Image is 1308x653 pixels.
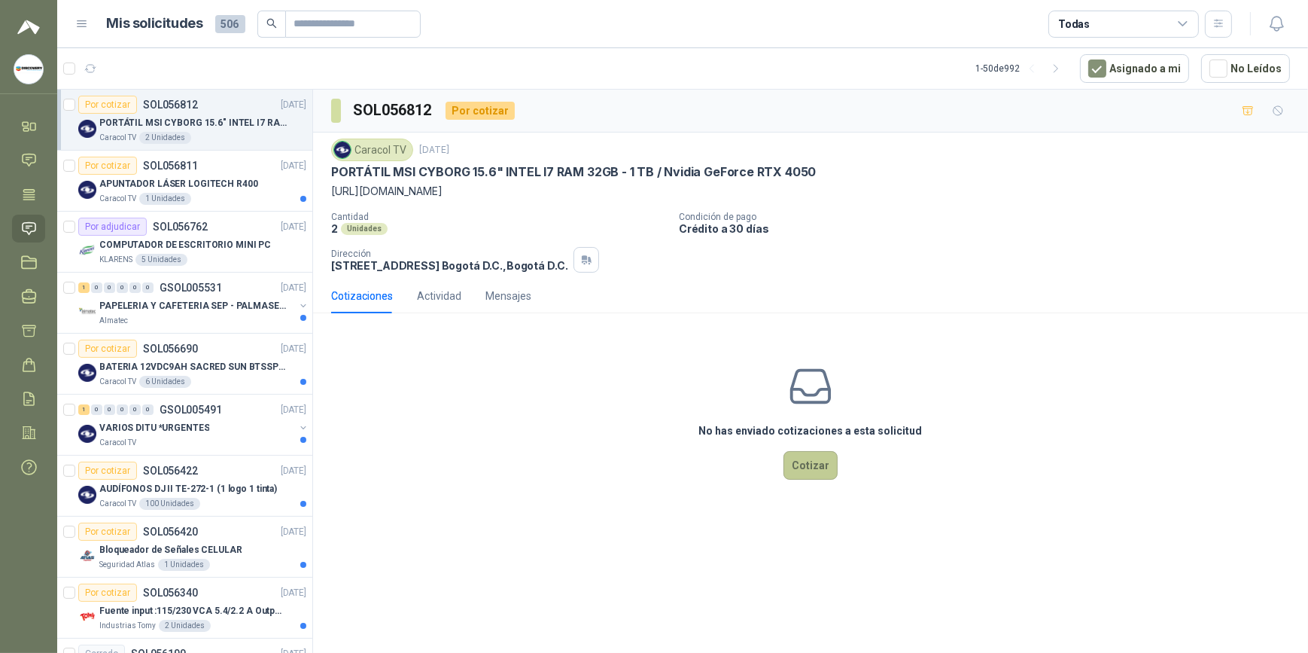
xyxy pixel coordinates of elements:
[78,486,96,504] img: Company Logo
[14,55,43,84] img: Company Logo
[281,525,306,539] p: [DATE]
[99,498,136,510] p: Caracol TV
[78,181,96,199] img: Company Logo
[341,223,388,235] div: Unidades
[331,259,567,272] p: [STREET_ADDRESS] Bogotá D.C. , Bogotá D.C.
[699,423,923,439] h3: No has enviado cotizaciones a esta solicitud
[78,547,96,565] img: Company Logo
[281,159,306,173] p: [DATE]
[679,222,1302,235] p: Crédito a 30 días
[78,425,96,443] img: Company Logo
[1058,16,1090,32] div: Todas
[975,56,1068,81] div: 1 - 50 de 992
[78,242,96,260] img: Company Logo
[78,364,96,382] img: Company Logo
[143,343,198,354] p: SOL056690
[99,543,242,557] p: Bloqueador de Señales CELULAR
[331,212,667,222] p: Cantidad
[783,451,838,480] button: Cotizar
[99,482,277,496] p: AUDÍFONOS DJ II TE-272-1 (1 logo 1 tinta)
[417,288,461,304] div: Actividad
[419,143,449,157] p: [DATE]
[215,15,245,33] span: 506
[99,116,287,130] p: PORTÁTIL MSI CYBORG 15.6" INTEL I7 RAM 32GB - 1 TB / Nvidia GeForce RTX 4050
[281,464,306,478] p: [DATE]
[281,586,306,600] p: [DATE]
[91,404,102,415] div: 0
[78,462,137,480] div: Por cotizar
[78,340,137,358] div: Por cotizar
[1201,54,1290,83] button: No Leídos
[143,160,198,171] p: SOL056811
[142,282,154,293] div: 0
[78,120,96,138] img: Company Logo
[143,99,198,110] p: SOL056812
[57,456,312,517] a: Por cotizarSOL056422[DATE] Company LogoAUDÍFONOS DJ II TE-272-1 (1 logo 1 tinta)Caracol TV100 Uni...
[331,222,338,235] p: 2
[99,604,287,618] p: Fuente input :115/230 VCA 5.4/2.2 A Output: 24 VDC 10 A 47-63 Hz
[129,404,141,415] div: 0
[446,102,515,120] div: Por cotizar
[104,404,115,415] div: 0
[331,249,567,259] p: Dirección
[331,164,816,180] p: PORTÁTIL MSI CYBORG 15.6" INTEL I7 RAM 32GB - 1 TB / Nvidia GeForce RTX 4050
[107,13,203,35] h1: Mis solicitudes
[57,90,312,151] a: Por cotizarSOL056812[DATE] Company LogoPORTÁTIL MSI CYBORG 15.6" INTEL I7 RAM 32GB - 1 TB / Nvidi...
[139,132,191,144] div: 2 Unidades
[1080,54,1189,83] button: Asignado a mi
[99,132,136,144] p: Caracol TV
[78,157,137,175] div: Por cotizar
[99,238,271,252] p: COMPUTADOR DE ESCRITORIO MINI PC
[679,212,1302,222] p: Condición de pago
[99,421,209,435] p: VARIOS DITU *URGENTES
[17,18,40,36] img: Logo peakr
[99,360,287,374] p: BATERIA 12VDC9AH SACRED SUN BTSSP12-9HR
[281,220,306,234] p: [DATE]
[266,18,277,29] span: search
[57,517,312,578] a: Por cotizarSOL056420[DATE] Company LogoBloqueador de Señales CELULARSeguridad Atlas1 Unidades
[143,587,198,598] p: SOL056340
[78,404,90,415] div: 1
[142,404,154,415] div: 0
[281,98,306,112] p: [DATE]
[99,376,136,388] p: Caracol TV
[331,288,393,304] div: Cotizaciones
[78,303,96,321] img: Company Logo
[117,404,128,415] div: 0
[91,282,102,293] div: 0
[353,99,433,122] h3: SOL056812
[78,523,137,541] div: Por cotizar
[99,177,258,191] p: APUNTADOR LÁSER LOGITECH R400
[158,559,210,571] div: 1 Unidades
[99,559,155,571] p: Seguridad Atlas
[104,282,115,293] div: 0
[57,578,312,639] a: Por cotizarSOL056340[DATE] Company LogoFuente input :115/230 VCA 5.4/2.2 A Output: 24 VDC 10 A 47...
[139,193,191,205] div: 1 Unidades
[143,465,198,476] p: SOL056422
[78,401,309,449] a: 1 0 0 0 0 0 GSOL005491[DATE] Company LogoVARIOS DITU *URGENTESCaracol TV
[331,139,413,161] div: Caracol TV
[99,299,287,313] p: PAPELERIA Y CAFETERIA SEP - PALMASECA
[99,620,156,632] p: Industrias Tomy
[78,218,147,236] div: Por adjudicar
[78,282,90,293] div: 1
[99,315,128,327] p: Almatec
[485,288,531,304] div: Mensajes
[57,334,312,395] a: Por cotizarSOL056690[DATE] Company LogoBATERIA 12VDC9AH SACRED SUN BTSSP12-9HRCaracol TV6 Unidades
[331,183,1290,200] p: [URL][DOMAIN_NAME]
[160,404,222,415] p: GSOL005491
[281,342,306,356] p: [DATE]
[78,584,137,602] div: Por cotizar
[99,254,132,266] p: KLARENS
[78,608,96,626] img: Company Logo
[117,282,128,293] div: 0
[160,282,222,293] p: GSOL005531
[129,282,141,293] div: 0
[135,254,187,266] div: 5 Unidades
[153,221,208,232] p: SOL056762
[78,279,309,327] a: 1 0 0 0 0 0 GSOL005531[DATE] Company LogoPAPELERIA Y CAFETERIA SEP - PALMASECAAlmatec
[281,403,306,417] p: [DATE]
[139,376,191,388] div: 6 Unidades
[99,193,136,205] p: Caracol TV
[143,526,198,537] p: SOL056420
